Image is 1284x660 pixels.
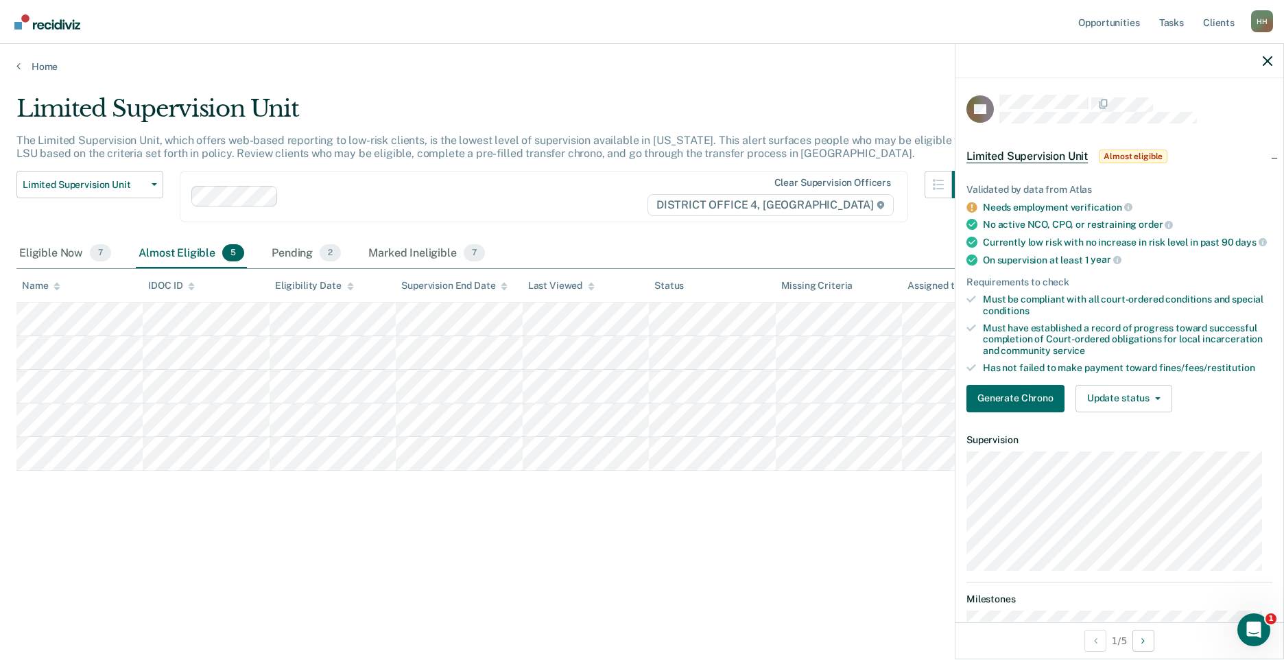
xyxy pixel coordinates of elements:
div: Validated by data from Atlas [966,184,1272,196]
span: Limited Supervision Unit [966,150,1088,163]
span: DISTRICT OFFICE 4, [GEOGRAPHIC_DATA] [647,194,894,216]
span: 1 [1265,613,1276,624]
a: Navigate to form link [966,385,1070,412]
span: year [1091,254,1121,265]
button: Update status [1075,385,1172,412]
div: Has not failed to make payment toward [983,362,1272,374]
div: H H [1251,10,1273,32]
div: Supervision End Date [401,280,508,292]
span: 7 [90,244,111,262]
div: Assigned to [907,280,972,292]
span: order [1139,219,1173,230]
span: 5 [222,244,244,262]
span: 2 [320,244,341,262]
div: Must be compliant with all court-ordered conditions and special conditions [983,294,1272,317]
div: Eligibility Date [275,280,354,292]
button: Previous Opportunity [1084,630,1106,652]
div: Eligible Now [16,239,114,269]
div: Limited Supervision UnitAlmost eligible [955,134,1283,178]
dt: Supervision [966,434,1272,446]
div: Pending [269,239,344,269]
div: Last Viewed [528,280,595,292]
button: Profile dropdown button [1251,10,1273,32]
div: Missing Criteria [781,280,853,292]
div: Requirements to check [966,276,1272,288]
button: Generate Chrono [966,385,1065,412]
img: Recidiviz [14,14,80,30]
div: On supervision at least 1 [983,254,1272,266]
div: Must have established a record of progress toward successful completion of Court-ordered obligati... [983,322,1272,357]
iframe: Intercom live chat [1237,613,1270,646]
div: Name [22,280,60,292]
div: Limited Supervision Unit [16,95,979,134]
span: days [1235,237,1266,248]
div: Marked Ineligible [366,239,488,269]
a: Home [16,60,1268,73]
div: Currently low risk with no increase in risk level in past 90 [983,236,1272,248]
span: 7 [464,244,485,262]
dt: Milestones [966,593,1272,605]
div: 1 / 5 [955,622,1283,659]
div: Needs employment verification [983,201,1272,213]
span: Limited Supervision Unit [23,179,146,191]
button: Next Opportunity [1132,630,1154,652]
div: Almost Eligible [136,239,247,269]
div: Clear supervision officers [774,177,891,189]
span: service [1053,345,1085,356]
div: Status [654,280,684,292]
div: No active NCO, CPO, or restraining [983,218,1272,231]
p: The Limited Supervision Unit, which offers web-based reporting to low-risk clients, is the lowest... [16,134,968,160]
span: Almost eligible [1099,150,1167,163]
span: fines/fees/restitution [1159,362,1255,373]
div: IDOC ID [148,280,195,292]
